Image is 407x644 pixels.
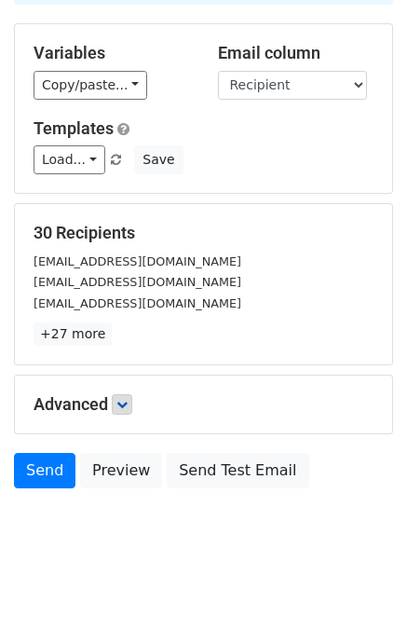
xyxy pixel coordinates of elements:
a: Send [14,453,75,488]
a: Preview [80,453,162,488]
small: [EMAIL_ADDRESS][DOMAIN_NAME] [34,275,241,289]
small: [EMAIL_ADDRESS][DOMAIN_NAME] [34,254,241,268]
a: Copy/paste... [34,71,147,100]
div: Widget de chat [314,555,407,644]
h5: 30 Recipients [34,223,373,243]
h5: Variables [34,43,190,63]
h5: Email column [218,43,374,63]
iframe: Chat Widget [314,555,407,644]
h5: Advanced [34,394,373,415]
a: Load... [34,145,105,174]
a: Templates [34,118,114,138]
button: Save [134,145,183,174]
a: +27 more [34,322,112,346]
a: Send Test Email [167,453,308,488]
small: [EMAIL_ADDRESS][DOMAIN_NAME] [34,296,241,310]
